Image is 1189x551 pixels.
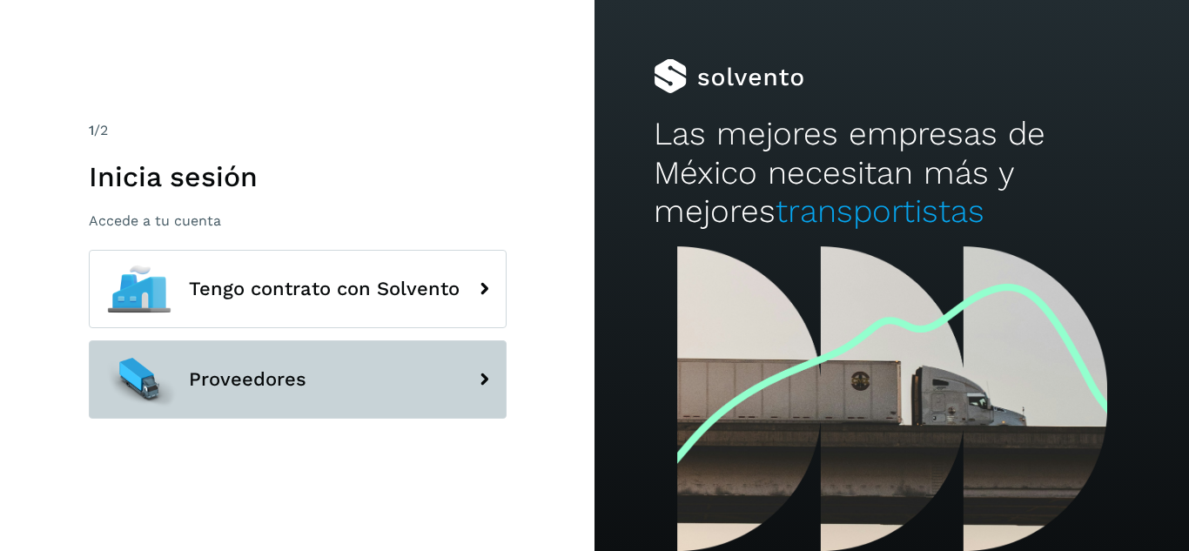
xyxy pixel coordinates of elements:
button: Proveedores [89,340,507,419]
h2: Las mejores empresas de México necesitan más y mejores [654,115,1129,231]
h1: Inicia sesión [89,160,507,193]
button: Tengo contrato con Solvento [89,250,507,328]
div: /2 [89,120,507,141]
span: transportistas [776,192,984,230]
p: Accede a tu cuenta [89,212,507,229]
span: Proveedores [189,369,306,390]
span: 1 [89,122,94,138]
span: Tengo contrato con Solvento [189,279,460,299]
